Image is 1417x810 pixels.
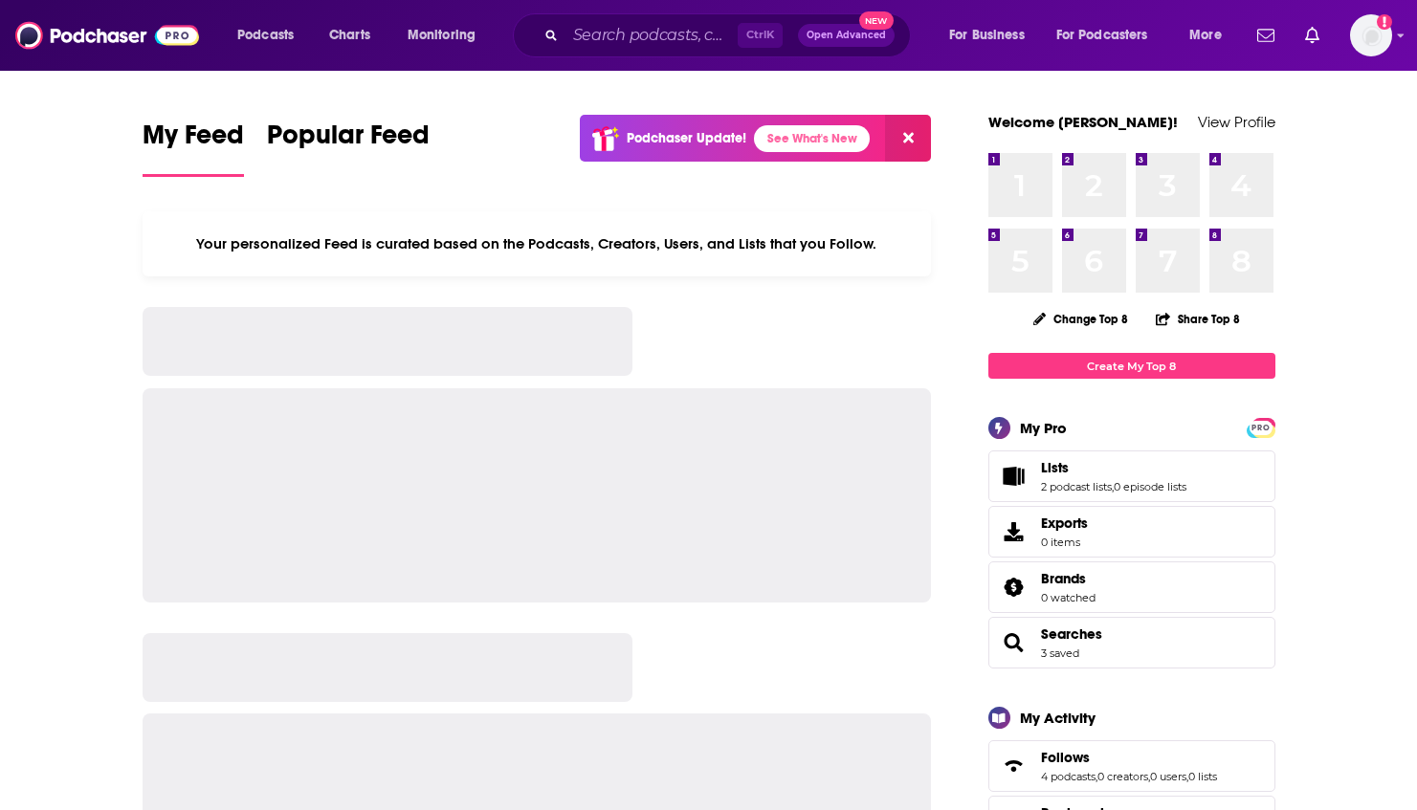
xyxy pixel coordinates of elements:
a: Brands [995,574,1033,601]
a: See What's New [754,125,870,152]
div: My Pro [1020,419,1067,437]
a: Welcome [PERSON_NAME]! [988,113,1178,131]
button: Show profile menu [1350,14,1392,56]
div: Search podcasts, credits, & more... [531,13,929,57]
button: open menu [1176,20,1246,51]
a: My Feed [143,119,244,177]
a: 3 saved [1041,646,1079,660]
a: 2 podcast lists [1041,480,1112,493]
span: Follows [988,740,1275,792]
span: Podcasts [237,22,294,49]
span: Lists [988,450,1275,502]
span: Follows [1041,749,1090,766]
a: Charts [317,20,382,51]
span: Lists [1041,459,1069,476]
button: Change Top 8 [1022,307,1140,331]
a: 0 users [1150,770,1186,783]
span: , [1112,480,1114,493]
span: Exports [995,518,1033,545]
span: For Business [949,22,1025,49]
span: Popular Feed [267,119,430,163]
span: Monitoring [408,22,476,49]
a: View Profile [1198,113,1275,131]
a: Lists [1041,459,1186,476]
img: Podchaser - Follow, Share and Rate Podcasts [15,17,199,54]
span: Searches [988,617,1275,668]
button: open menu [394,20,500,51]
svg: Add a profile image [1377,14,1392,30]
span: Brands [1041,570,1086,587]
button: Share Top 8 [1155,300,1241,338]
a: PRO [1250,420,1273,434]
a: Follows [1041,749,1217,766]
a: Popular Feed [267,119,430,177]
a: Exports [988,506,1275,558]
a: 4 podcasts [1041,770,1096,783]
span: My Feed [143,119,244,163]
span: , [1186,770,1188,783]
a: 0 lists [1188,770,1217,783]
span: Exports [1041,514,1088,532]
button: Open AdvancedNew [798,24,895,47]
button: open menu [1044,20,1176,51]
a: 0 creators [1097,770,1148,783]
a: Searches [1041,625,1102,643]
span: , [1148,770,1150,783]
span: Open Advanced [807,31,886,40]
span: Ctrl K [738,23,783,48]
a: Show notifications dropdown [1250,19,1282,52]
input: Search podcasts, credits, & more... [565,20,738,51]
span: 0 items [1041,536,1088,549]
span: For Podcasters [1056,22,1148,49]
span: New [859,11,894,30]
a: Follows [995,753,1033,779]
a: Lists [995,463,1033,490]
button: open menu [224,20,319,51]
p: Podchaser Update! [627,130,746,146]
a: Searches [995,629,1033,656]
a: 0 episode lists [1114,480,1186,493]
div: Your personalized Feed is curated based on the Podcasts, Creators, Users, and Lists that you Follow. [143,211,932,276]
span: Logged in as skimonkey [1350,14,1392,56]
img: User Profile [1350,14,1392,56]
span: PRO [1250,421,1273,435]
a: 0 watched [1041,591,1096,604]
a: Brands [1041,570,1096,587]
a: Show notifications dropdown [1297,19,1327,52]
span: , [1096,770,1097,783]
span: More [1189,22,1222,49]
div: My Activity [1020,709,1096,727]
span: Charts [329,22,370,49]
button: open menu [936,20,1049,51]
a: Create My Top 8 [988,353,1275,379]
span: Brands [988,561,1275,613]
